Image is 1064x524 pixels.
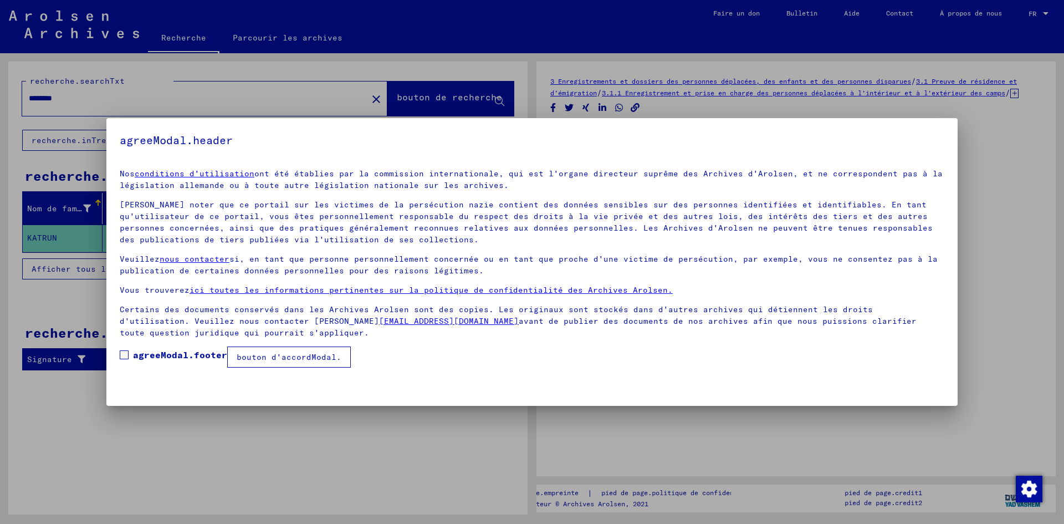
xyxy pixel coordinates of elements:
a: [EMAIL_ADDRESS][DOMAIN_NAME] [379,316,519,326]
font: agreeModal.header [120,133,233,147]
a: conditions d'utilisation [135,169,254,179]
font: Certains des documents conservés dans les Archives Arolsen sont des copies. Les originaux sont st... [120,304,873,326]
font: bouton d'accordModal. [237,352,341,362]
font: Vous trouverez [120,285,190,295]
font: [PERSON_NAME] noter que ce portail sur les victimes de la persécution nazie contient des données ... [120,200,933,245]
font: si, en tant que personne personnellement concernée ou en tant que proche d'une victime de persécu... [120,254,938,276]
a: ici toutes les informations pertinentes sur la politique de confidentialité des Archives Arolsen. [190,285,673,295]
button: bouton d'accordModal. [227,347,351,368]
font: agreeModal.footer [133,349,227,360]
img: Modifier le consentement [1016,476,1042,502]
font: ont été établies par la commission internationale, qui est l'organe directeur suprême des Archive... [120,169,943,190]
font: Veuillez [120,254,160,264]
a: nous contacter [160,254,229,264]
font: avant de publier des documents de nos archives afin que nous puissions clarifier toute question j... [120,316,917,338]
font: Nos [120,169,135,179]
